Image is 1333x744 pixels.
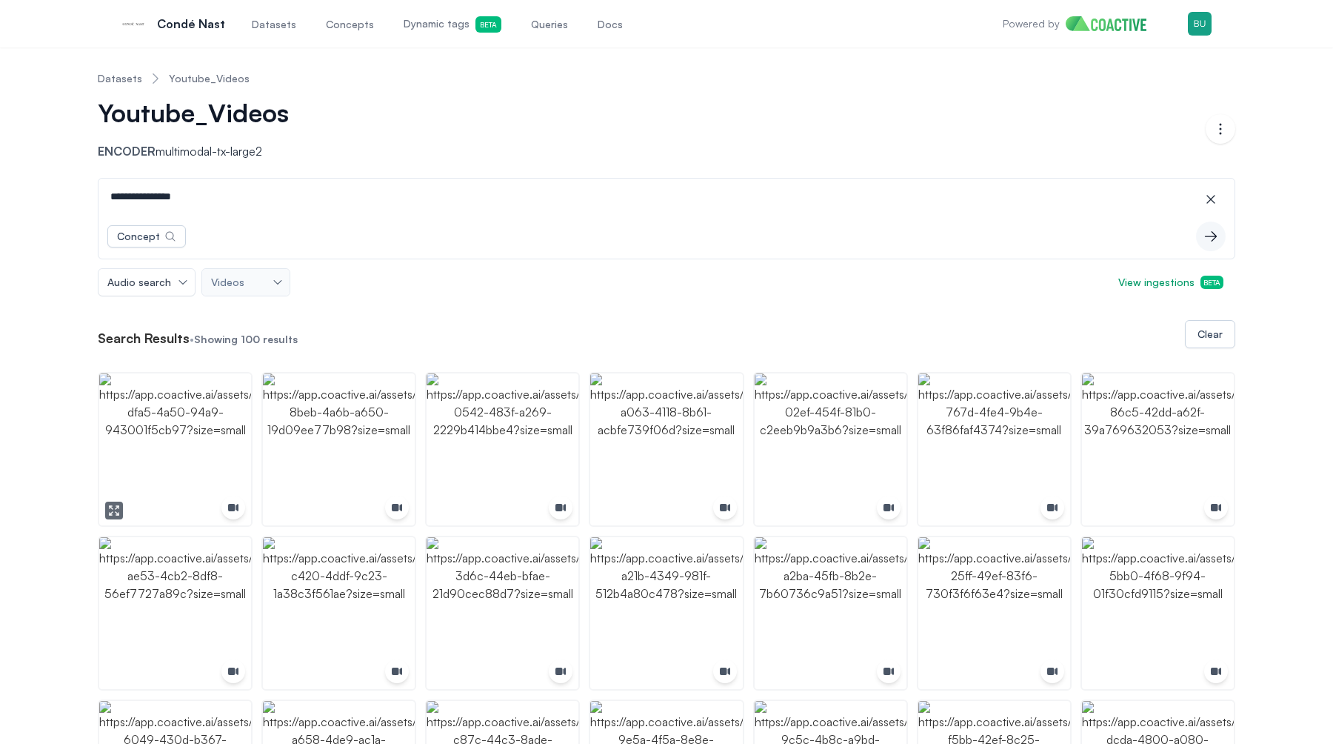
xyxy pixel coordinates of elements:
[98,98,310,127] button: Youtube_Videos
[590,373,742,525] img: https://app.coactive.ai/assets/ui/images/coactive/Youtube_Videos_1752539465064/205f9475-a063-4118...
[202,269,290,296] button: Videos
[1003,16,1060,31] p: Powered by
[98,98,289,127] span: Youtube_Videos
[252,17,296,32] span: Datasets
[211,275,244,290] span: Videos
[1106,269,1235,296] button: View ingestionsBeta
[475,16,501,33] span: Beta
[918,373,1070,525] img: https://app.coactive.ai/assets/ui/images/coactive/Youtube_Videos_1752539465064/1c6f478a-767d-4fe4...
[107,275,171,290] span: Audio search
[169,71,250,86] a: Youtube_Videos
[121,12,145,36] img: Condé Nast
[1197,327,1223,342] div: Clear
[99,373,251,525] img: https://app.coactive.ai/assets/ui/images/coactive/Youtube_Videos_1752539465064/398069f5-dfa5-4a50...
[404,16,501,33] span: Dynamic tags
[107,225,186,248] button: Concept
[99,537,251,689] img: https://app.coactive.ai/assets/ui/images/coactive/Youtube_Videos_1752539465064/02e1f6b7-ae53-4cb2...
[98,142,321,160] p: multimodal-tx-large2
[98,71,142,86] a: Datasets
[755,373,906,525] img: https://app.coactive.ai/assets/ui/images/coactive/Youtube_Videos_1752539465064/e4d09c57-02ef-454f...
[98,59,1235,98] nav: Breadcrumb
[157,15,225,33] p: Condé Nast
[1082,537,1234,689] img: https://app.coactive.ai/assets/ui/images/coactive/Youtube_Videos_1752539465064/30bbee4c-5bb0-4f68...
[1200,276,1223,289] span: Beta
[241,333,260,345] span: 100
[1188,12,1212,36] img: Menu for the logged in user
[326,17,374,32] span: Concepts
[98,269,195,296] button: Audio search
[263,537,415,689] img: https://app.coactive.ai/assets/ui/images/coactive/Youtube_Videos_1752539465064/3704a529-c420-4ddf...
[1118,275,1223,290] span: View ingestions
[531,17,568,32] span: Queries
[98,330,190,346] h2: Search Results
[194,333,298,345] span: Showing results
[590,537,742,689] img: https://app.coactive.ai/assets/ui/images/coactive/Youtube_Videos_1752539465064/1341cb27-a21b-4349...
[918,537,1070,689] img: https://app.coactive.ai/assets/ui/images/coactive/Youtube_Videos_1752539465064/07cdc5c9-25ff-49ef...
[1185,320,1235,348] button: Clear
[755,537,906,689] img: https://app.coactive.ai/assets/ui/images/coactive/Youtube_Videos_1752539465064/51338b02-a2ba-45fb...
[1066,16,1158,31] img: Home
[263,373,415,525] img: https://app.coactive.ai/assets/ui/images/coactive/Youtube_Videos_1752539465064/bf16334e-8beb-4a6b...
[98,144,156,159] span: Encoder
[427,373,578,525] img: https://app.coactive.ai/assets/ui/images/coactive/Youtube_Videos_1752539465064/96005379-0542-483f...
[427,537,578,689] img: https://app.coactive.ai/assets/ui/images/coactive/Youtube_Videos_1752539465064/372d35ee-3d6c-44eb...
[190,331,194,346] span: •
[117,229,160,244] div: Concept
[1082,373,1234,525] img: https://app.coactive.ai/assets/ui/images/coactive/Youtube_Videos_1752539465064/931765d7-86c5-42dd...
